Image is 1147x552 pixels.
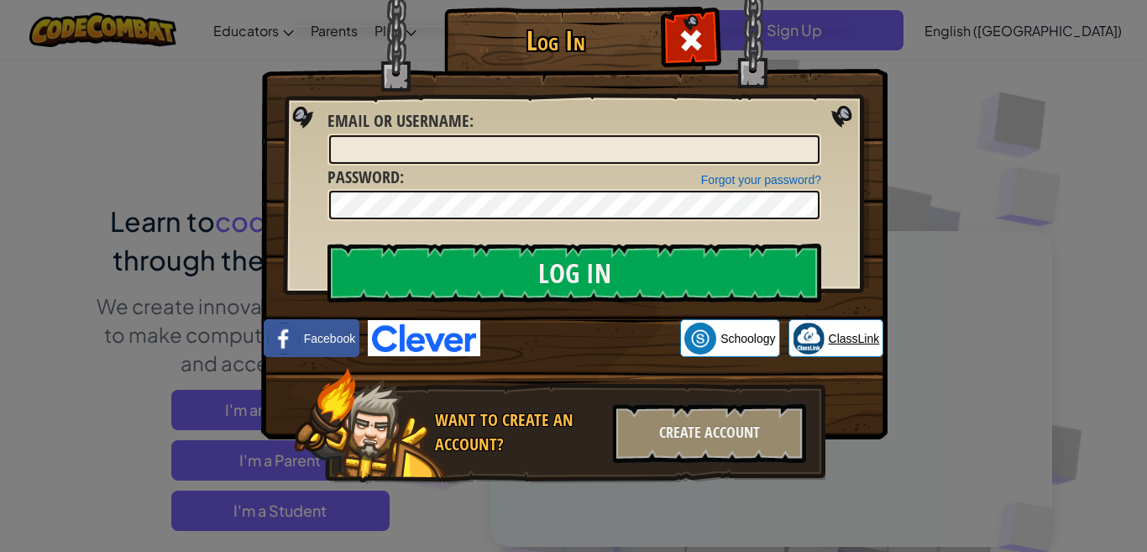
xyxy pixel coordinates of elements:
[368,320,480,356] img: clever-logo-blue.png
[701,173,821,187] a: Forgot your password?
[720,330,775,347] span: Schoology
[327,244,821,302] input: Log In
[448,26,663,55] h1: Log In
[684,323,716,355] img: schoology.png
[304,330,355,347] span: Facebook
[327,109,469,132] span: Email or Username
[327,166,400,188] span: Password
[793,323,825,355] img: classlink-logo-small.png
[268,323,300,355] img: facebook_small.png
[327,166,404,190] label: :
[480,320,680,357] iframe: Sign in with Google Button
[829,330,880,347] span: ClassLink
[435,408,603,456] div: Want to create an account?
[613,404,806,463] div: Create Account
[327,109,474,134] label: :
